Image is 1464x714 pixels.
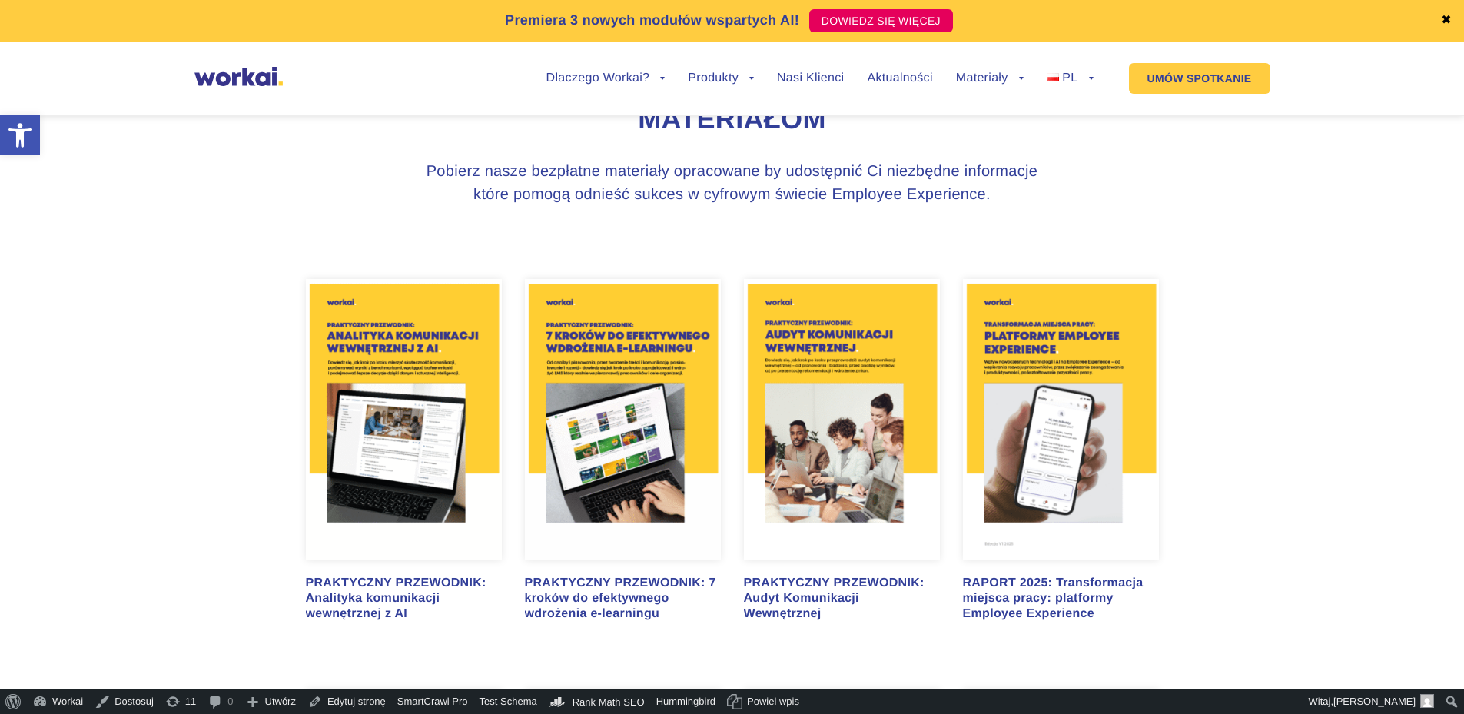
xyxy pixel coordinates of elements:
[546,72,666,85] a: Dlaczego Workai?
[688,72,754,85] a: Produkty
[1441,15,1452,27] a: ✖
[744,576,940,622] div: PRAKTYCZNY PRZEWODNIK: Audyt Komunikacji Wewnętrznej
[425,160,1040,206] h3: Pobierz nasze bezpłatne materiały opracowane by udostępnić Ci niezbędne informacje które pomogą o...
[732,267,951,641] a: PRAKTYCZNY PRZEWODNIK: Audyt Komunikacji Wewnętrznej
[1129,63,1270,94] a: UMÓW SPOTKANIE
[513,267,732,641] a: PRAKTYCZNY PRZEWODNIK: 7 kroków do efektywnego wdrożenia e-learningu
[956,72,1024,85] a: Materiały
[963,576,1159,622] div: RAPORT 2025: Transformacja miejsca pracy: platformy Employee Experience
[951,267,1170,641] a: RAPORT 2025: Transformacja miejsca pracy: platformy Employee Experience
[747,689,799,714] span: Powiel wpis
[1303,689,1440,714] a: Witaj,
[651,689,722,714] a: Hummingbird
[392,689,474,714] a: SmartCrawl Pro
[306,576,502,622] div: PRAKTYCZNY PRZEWODNIK: Analityka komunikacji wewnętrznej z AI
[525,576,721,622] div: PRAKTYCZNY PRZEWODNIK: 7 kroków do efektywnego wdrożenia e-learningu
[227,689,233,714] span: 0
[302,689,392,714] a: Edytuj stronę
[265,689,296,714] span: Utwórz
[27,689,89,714] a: Workai
[1062,71,1077,85] span: PL
[505,10,799,31] p: Premiera 3 nowych modułów wspartych AI!
[185,689,196,714] span: 11
[543,689,651,714] a: Kokpit Rank Math
[777,72,844,85] a: Nasi Klienci
[867,72,932,85] a: Aktualności
[809,9,953,32] a: DOWIEDZ SIĘ WIĘCEJ
[1333,696,1416,707] span: [PERSON_NAME]
[294,267,513,641] a: PRAKTYCZNY PRZEWODNIK: Analityka komunikacji wewnętrznej z AI
[474,689,543,714] a: Test Schema
[89,689,160,714] a: Dostosuj
[573,696,645,708] span: Rank Math SEO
